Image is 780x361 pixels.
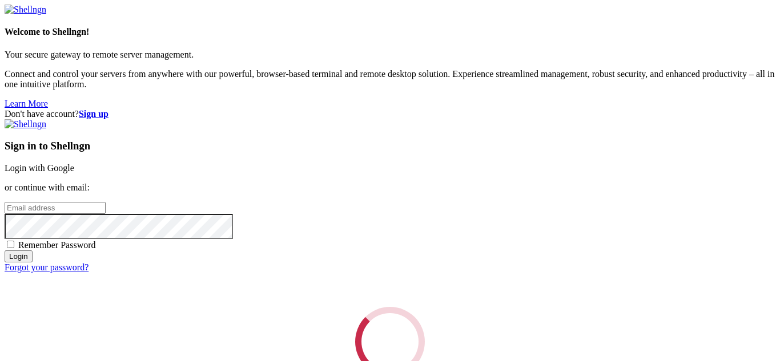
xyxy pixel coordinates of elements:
p: Your secure gateway to remote server management. [5,50,775,60]
div: Don't have account? [5,109,775,119]
input: Login [5,250,33,262]
a: Learn More [5,99,48,108]
a: Sign up [79,109,108,119]
a: Login with Google [5,163,74,173]
img: Shellngn [5,5,46,15]
a: Forgot your password? [5,262,89,272]
h3: Sign in to Shellngn [5,140,775,152]
h4: Welcome to Shellngn! [5,27,775,37]
p: or continue with email: [5,182,775,193]
p: Connect and control your servers from anywhere with our powerful, browser-based terminal and remo... [5,69,775,90]
span: Remember Password [18,240,96,250]
input: Email address [5,202,106,214]
img: Shellngn [5,119,46,129]
input: Remember Password [7,241,14,248]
